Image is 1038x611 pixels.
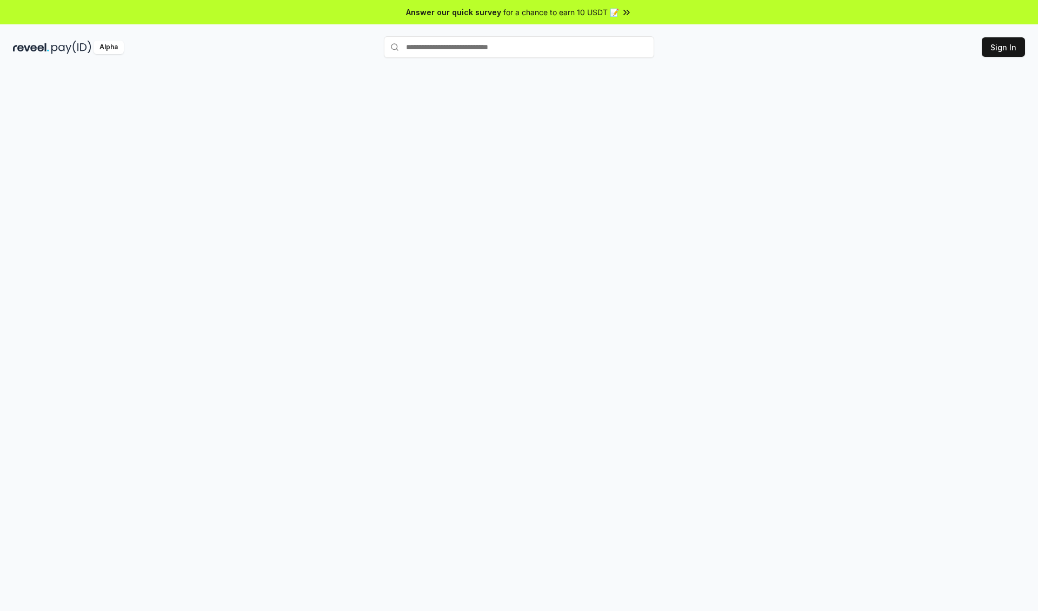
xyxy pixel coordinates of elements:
span: for a chance to earn 10 USDT 📝 [503,6,619,18]
img: reveel_dark [13,41,49,54]
span: Answer our quick survey [406,6,501,18]
img: pay_id [51,41,91,54]
div: Alpha [94,41,124,54]
button: Sign In [982,37,1025,57]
